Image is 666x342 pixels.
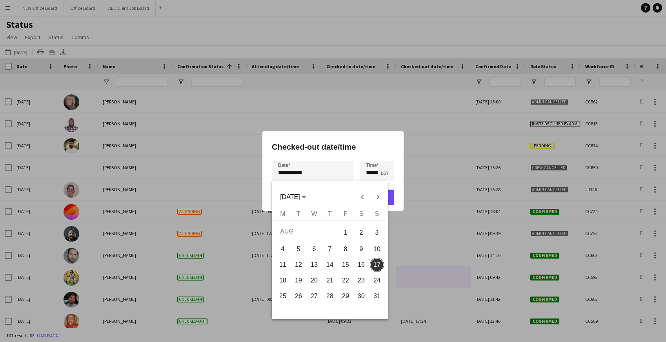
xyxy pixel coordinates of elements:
[291,273,306,288] span: 19
[370,224,384,241] span: 3
[338,224,353,241] span: 1
[370,189,386,205] button: Next month
[322,273,338,288] button: 21-08-2025
[275,257,291,273] button: 11-08-2025
[370,289,384,303] span: 31
[354,273,368,288] span: 23
[306,273,322,288] button: 20-08-2025
[338,242,353,256] span: 8
[338,258,353,272] span: 15
[323,273,337,288] span: 21
[354,242,368,256] span: 9
[353,241,369,257] button: 09-08-2025
[354,289,368,303] span: 30
[291,258,306,272] span: 12
[338,288,353,304] button: 29-08-2025
[375,210,379,217] span: S
[369,241,385,257] button: 10-08-2025
[323,289,337,303] span: 28
[322,241,338,257] button: 07-08-2025
[276,289,290,303] span: 25
[369,257,385,273] button: 17-08-2025
[307,289,321,303] span: 27
[370,273,384,288] span: 24
[369,224,385,241] button: 03-08-2025
[276,258,290,272] span: 11
[291,241,306,257] button: 05-08-2025
[338,224,353,241] button: 01-08-2025
[369,273,385,288] button: 24-08-2025
[353,288,369,304] button: 30-08-2025
[291,288,306,304] button: 26-08-2025
[306,288,322,304] button: 27-08-2025
[307,273,321,288] span: 20
[291,242,306,256] span: 5
[276,242,290,256] span: 4
[323,242,337,256] span: 7
[353,257,369,273] button: 16-08-2025
[306,257,322,273] button: 13-08-2025
[275,288,291,304] button: 25-08-2025
[275,273,291,288] button: 18-08-2025
[369,288,385,304] button: 31-08-2025
[354,224,368,241] span: 2
[370,258,384,272] span: 17
[370,242,384,256] span: 10
[328,210,332,217] span: T
[307,258,321,272] span: 13
[275,224,338,241] td: AUG
[338,257,353,273] button: 15-08-2025
[291,289,306,303] span: 26
[323,258,337,272] span: 14
[291,273,306,288] button: 19-08-2025
[307,242,321,256] span: 6
[277,190,309,204] button: Choose month and year
[280,194,300,200] span: [DATE]
[353,273,369,288] button: 23-08-2025
[291,257,306,273] button: 12-08-2025
[276,273,290,288] span: 18
[306,241,322,257] button: 06-08-2025
[338,273,353,288] button: 22-08-2025
[322,288,338,304] button: 28-08-2025
[353,224,369,241] button: 02-08-2025
[338,289,353,303] span: 29
[355,189,370,205] button: Previous month
[311,210,317,217] span: W
[354,258,368,272] span: 16
[322,257,338,273] button: 14-08-2025
[338,273,353,288] span: 22
[344,210,348,217] span: F
[280,210,285,217] span: M
[297,210,300,217] span: T
[338,241,353,257] button: 08-08-2025
[359,210,364,217] span: S
[275,241,291,257] button: 04-08-2025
